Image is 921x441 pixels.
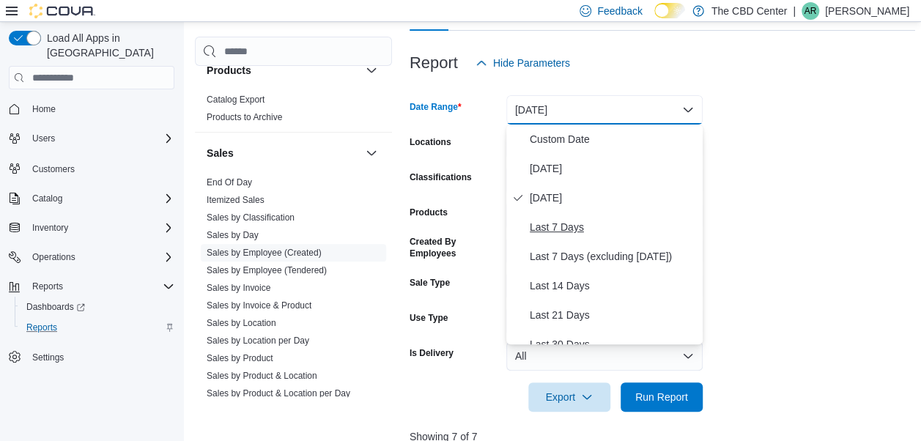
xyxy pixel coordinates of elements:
[207,247,322,259] span: Sales by Employee (Created)
[26,190,68,207] button: Catalog
[32,352,64,363] span: Settings
[410,207,448,218] label: Products
[32,193,62,204] span: Catalog
[506,125,703,344] div: Select listbox
[32,222,68,234] span: Inventory
[3,218,180,238] button: Inventory
[207,194,265,206] span: Itemized Sales
[711,2,787,20] p: The CBD Center
[207,229,259,241] span: Sales by Day
[26,159,174,177] span: Customers
[805,2,817,20] span: AR
[207,146,234,160] h3: Sales
[207,195,265,205] a: Itemized Sales
[654,18,655,19] span: Dark Mode
[26,349,70,366] a: Settings
[3,188,180,209] button: Catalog
[15,297,180,317] a: Dashboards
[26,248,174,266] span: Operations
[26,190,174,207] span: Catalog
[26,160,81,178] a: Customers
[26,278,174,295] span: Reports
[207,177,252,188] a: End Of Day
[15,317,180,338] button: Reports
[530,336,697,353] span: Last 30 Days
[410,236,500,259] label: Created By Employees
[363,144,380,162] button: Sales
[207,212,295,223] a: Sales by Classification
[537,382,602,412] span: Export
[3,276,180,297] button: Reports
[207,300,311,311] span: Sales by Invoice & Product
[493,56,570,70] span: Hide Parameters
[207,63,360,78] button: Products
[207,336,309,346] a: Sales by Location per Day
[410,136,451,148] label: Locations
[207,352,273,364] span: Sales by Product
[32,103,56,115] span: Home
[29,4,95,18] img: Cova
[530,218,697,236] span: Last 7 Days
[32,163,75,175] span: Customers
[26,248,81,266] button: Operations
[207,111,282,123] span: Products to Archive
[528,382,610,412] button: Export
[802,2,819,20] div: Anna Royer
[207,371,317,381] a: Sales by Product & Location
[410,312,448,324] label: Use Type
[207,388,350,399] span: Sales by Product & Location per Day
[530,160,697,177] span: [DATE]
[21,298,174,316] span: Dashboards
[21,298,91,316] a: Dashboards
[654,3,685,18] input: Dark Mode
[207,317,276,329] span: Sales by Location
[26,219,74,237] button: Inventory
[207,94,265,105] a: Catalog Export
[410,171,472,183] label: Classifications
[470,48,576,78] button: Hide Parameters
[195,174,392,426] div: Sales
[3,247,180,267] button: Operations
[26,130,174,147] span: Users
[207,63,251,78] h3: Products
[3,98,180,119] button: Home
[207,370,317,382] span: Sales by Product & Location
[26,219,174,237] span: Inventory
[207,265,327,275] a: Sales by Employee (Tendered)
[195,91,392,132] div: Products
[530,277,697,294] span: Last 14 Days
[3,346,180,368] button: Settings
[32,133,55,144] span: Users
[207,282,270,294] span: Sales by Invoice
[26,301,85,313] span: Dashboards
[207,264,327,276] span: Sales by Employee (Tendered)
[207,283,270,293] a: Sales by Invoice
[207,146,360,160] button: Sales
[21,319,174,336] span: Reports
[32,281,63,292] span: Reports
[530,248,697,265] span: Last 7 Days (excluding [DATE])
[530,189,697,207] span: [DATE]
[530,306,697,324] span: Last 21 Days
[207,388,350,399] a: Sales by Product & Location per Day
[26,322,57,333] span: Reports
[597,4,642,18] span: Feedback
[621,382,703,412] button: Run Report
[207,177,252,188] span: End Of Day
[530,130,697,148] span: Custom Date
[26,278,69,295] button: Reports
[26,100,174,118] span: Home
[21,319,63,336] a: Reports
[410,277,450,289] label: Sale Type
[26,348,174,366] span: Settings
[410,101,462,113] label: Date Range
[41,31,174,60] span: Load All Apps in [GEOGRAPHIC_DATA]
[207,230,259,240] a: Sales by Day
[3,157,180,179] button: Customers
[3,128,180,149] button: Users
[506,341,703,371] button: All
[363,62,380,79] button: Products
